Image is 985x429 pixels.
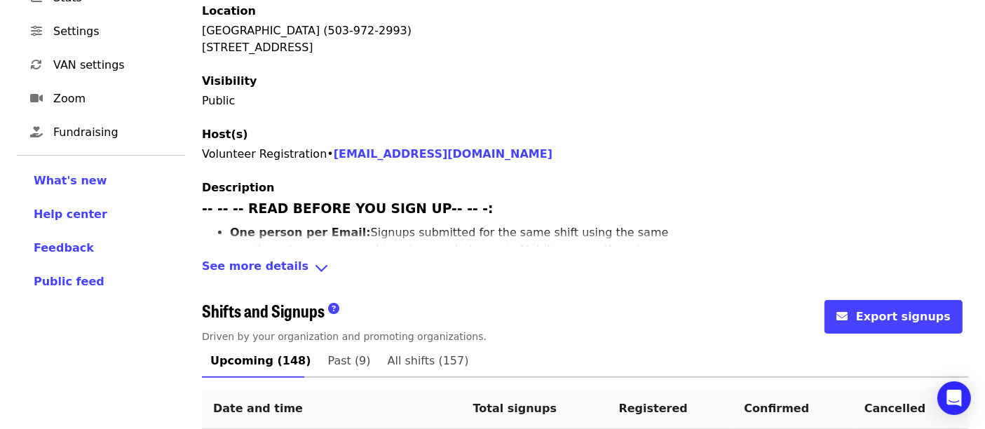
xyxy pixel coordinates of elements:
[202,147,552,161] span: Volunteer Registration •
[53,23,174,40] span: Settings
[213,402,303,415] span: Date and time
[824,300,963,334] button: envelope iconExport signups
[202,298,325,322] span: Shifts and Signups
[53,57,174,74] span: VAN settings
[328,302,339,315] i: question-circle icon
[34,172,168,189] a: What's new
[202,258,968,278] div: See more detailsangle-down icon
[314,258,329,278] i: angle-down icon
[34,174,107,187] span: What's new
[388,351,469,371] span: All shifts (157)
[473,402,557,415] span: Total signups
[34,275,104,288] span: Public feed
[619,402,688,415] span: Registered
[34,206,168,223] a: Help center
[202,258,308,278] span: See more details
[31,25,42,38] i: sliders-h icon
[334,147,552,161] a: [EMAIL_ADDRESS][DOMAIN_NAME]
[202,201,494,216] strong: -- -- -- READ BEFORE YOU SIGN UP-- -- -:
[202,22,968,39] div: [GEOGRAPHIC_DATA] (503-972-2993)
[379,344,477,378] a: All shifts (157)
[864,402,926,415] span: Cancelled
[744,402,809,415] span: Confirmed
[202,331,487,342] span: Driven by your organization and promoting organizations.
[34,207,107,221] span: Help center
[328,351,371,371] span: Past (9)
[30,125,43,139] i: hand-holding-heart icon
[34,273,168,290] a: Public feed
[30,92,43,105] i: video icon
[34,240,94,257] button: Feedback
[202,74,257,88] span: Visibility
[17,82,185,116] a: Zoom
[17,48,185,82] a: VAN settings
[53,90,174,107] span: Zoom
[202,39,968,56] div: [STREET_ADDRESS]
[53,124,174,141] span: Fundraising
[202,93,968,109] p: Public
[202,181,274,194] span: Description
[210,351,311,371] span: Upcoming (148)
[31,58,42,71] i: sync icon
[937,381,971,415] div: Open Intercom Messenger
[202,344,320,378] a: Upcoming (148)
[836,310,848,323] i: envelope icon
[202,128,248,141] span: Host(s)
[320,344,379,378] a: Past (9)
[202,4,256,18] span: Location
[17,116,185,149] a: Fundraising
[17,15,185,48] a: Settings
[230,226,371,239] strong: One person per Email:
[230,224,693,308] li: Signups submitted for the same shift using the same email creates an error and is only recorded o...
